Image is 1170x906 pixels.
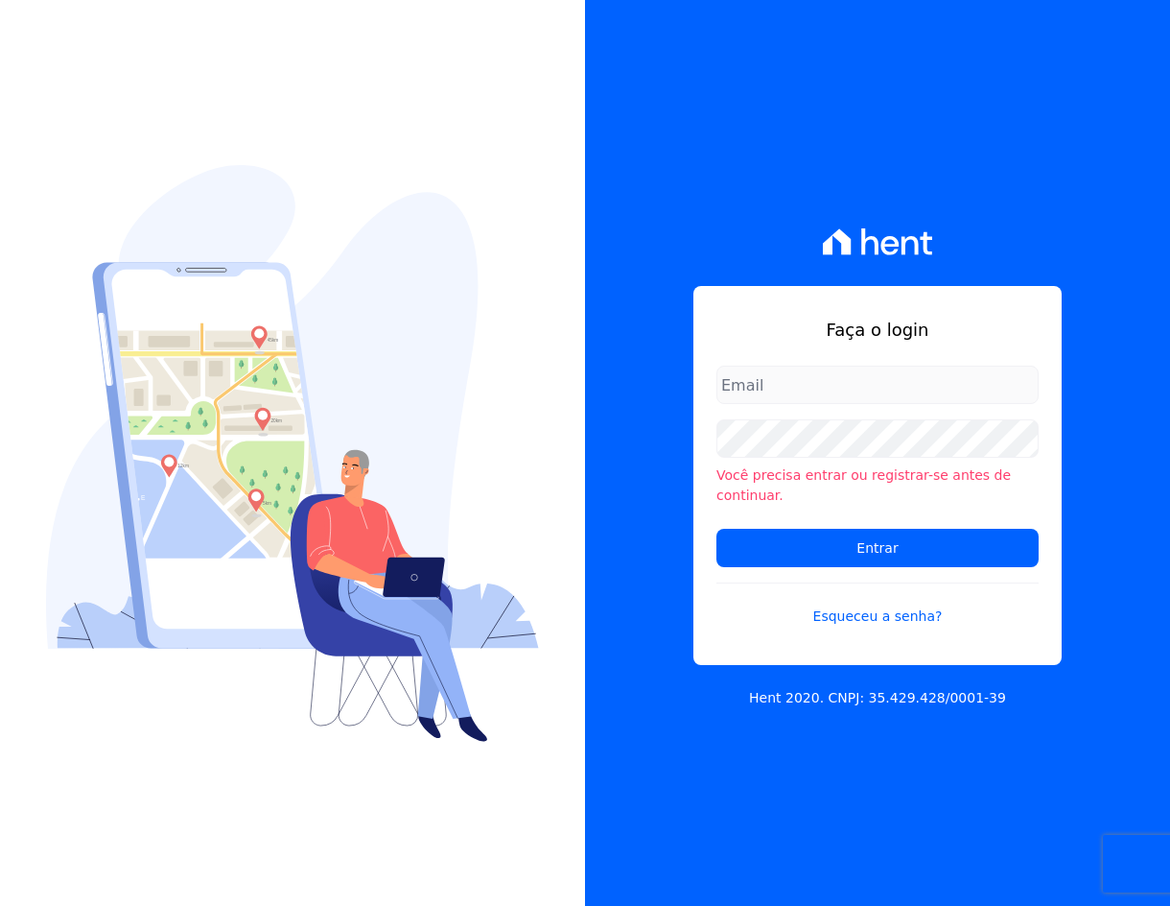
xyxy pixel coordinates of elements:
h1: Faça o login [716,317,1039,343]
img: Login [46,165,539,742]
input: Entrar [716,529,1039,567]
a: Esqueceu a senha? [716,583,1039,627]
li: Você precisa entrar ou registrar-se antes de continuar. [716,465,1039,506]
input: Email [716,366,1039,404]
p: Hent 2020. CNPJ: 35.429.428/0001-39 [749,688,1006,708]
